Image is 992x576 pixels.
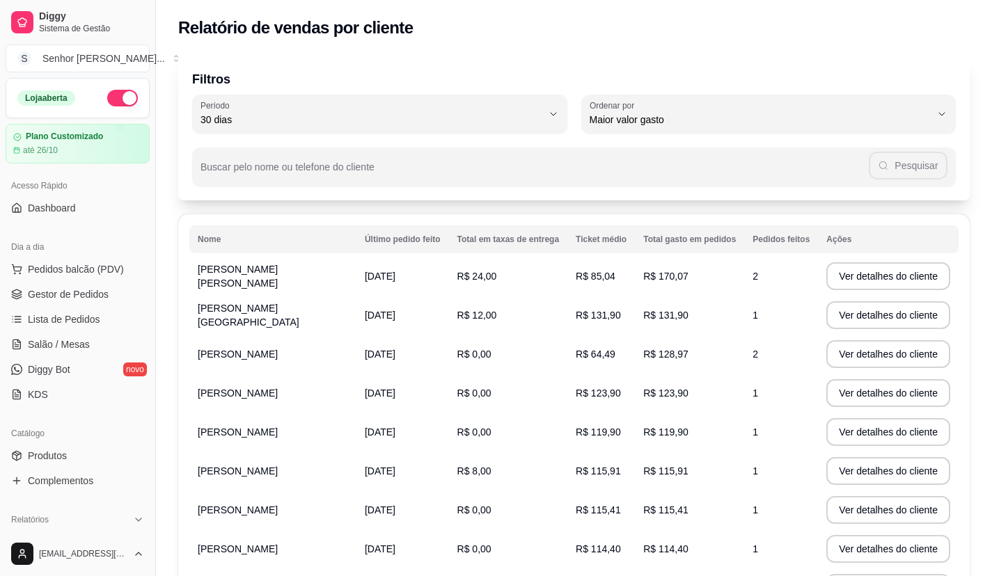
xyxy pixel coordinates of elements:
[826,535,950,563] button: Ver detalhes do cliente
[6,422,150,445] div: Catálogo
[39,548,127,559] span: [EMAIL_ADDRESS][DOMAIN_NAME]
[6,537,150,570] button: [EMAIL_ADDRESS][DOMAIN_NAME]
[581,95,956,134] button: Ordenar porMaior valor gasto
[826,262,950,290] button: Ver detalhes do cliente
[753,426,758,438] span: 1
[576,426,621,438] span: R$ 119,90
[826,340,950,368] button: Ver detalhes do cliente
[567,225,635,253] th: Ticket médio
[6,283,150,305] a: Gestor de Pedidos
[6,6,150,39] a: DiggySistema de Gestão
[192,95,567,134] button: Período30 dias
[643,426,688,438] span: R$ 119,90
[590,99,639,111] label: Ordenar por
[457,543,491,554] span: R$ 0,00
[643,543,688,554] span: R$ 114,40
[6,358,150,381] a: Diggy Botnovo
[6,470,150,492] a: Complementos
[457,426,491,438] span: R$ 0,00
[6,308,150,330] a: Lista de Pedidos
[753,349,758,360] span: 2
[23,145,58,156] article: até 26/10
[200,99,234,111] label: Período
[198,264,278,289] span: [PERSON_NAME] [PERSON_NAME]
[457,271,497,282] span: R$ 24,00
[365,504,395,515] span: [DATE]
[643,310,688,321] span: R$ 131,90
[356,225,449,253] th: Último pedido feito
[365,426,395,438] span: [DATE]
[643,271,688,282] span: R$ 170,07
[42,51,165,65] div: Senhor [PERSON_NAME] ...
[576,349,615,360] span: R$ 64,49
[818,225,959,253] th: Ações
[200,113,542,127] span: 30 dias
[28,387,48,401] span: KDS
[28,474,93,488] span: Complementos
[457,504,491,515] span: R$ 0,00
[39,23,144,34] span: Sistema de Gestão
[198,387,278,399] span: [PERSON_NAME]
[28,362,70,376] span: Diggy Bot
[365,387,395,399] span: [DATE]
[643,465,688,477] span: R$ 115,91
[365,349,395,360] span: [DATE]
[449,225,568,253] th: Total em taxas de entrega
[635,225,744,253] th: Total gasto em pedidos
[576,387,621,399] span: R$ 123,90
[28,262,124,276] span: Pedidos balcão (PDV)
[17,90,75,106] div: Loja aberta
[26,131,103,142] article: Plano Customizado
[198,349,278,360] span: [PERSON_NAME]
[365,310,395,321] span: [DATE]
[826,418,950,446] button: Ver detalhes do cliente
[6,333,150,355] a: Salão / Mesas
[6,45,150,72] button: Select a team
[28,287,109,301] span: Gestor de Pedidos
[200,166,869,179] input: Buscar pelo nome ou telefone do cliente
[753,543,758,554] span: 1
[107,90,138,106] button: Alterar Status
[826,496,950,524] button: Ver detalhes do cliente
[744,225,818,253] th: Pedidos feitos
[189,225,356,253] th: Nome
[39,10,144,23] span: Diggy
[576,504,621,515] span: R$ 115,41
[826,457,950,485] button: Ver detalhes do cliente
[826,379,950,407] button: Ver detalhes do cliente
[753,465,758,477] span: 1
[6,258,150,280] button: Pedidos balcão (PDV)
[457,349,491,360] span: R$ 0,00
[11,514,49,525] span: Relatórios
[6,236,150,258] div: Dia a dia
[6,445,150,467] a: Produtos
[457,310,497,321] span: R$ 12,00
[192,70,956,89] p: Filtros
[28,337,90,351] span: Salão / Mesas
[6,531,150,553] a: Relatórios de vendas
[576,310,621,321] span: R$ 131,90
[753,387,758,399] span: 1
[6,383,150,406] a: KDS
[590,113,931,127] span: Maior valor gasto
[753,504,758,515] span: 1
[457,387,491,399] span: R$ 0,00
[365,543,395,554] span: [DATE]
[28,449,67,463] span: Produtos
[643,387,688,399] span: R$ 123,90
[576,543,621,554] span: R$ 114,40
[17,51,31,65] span: S
[643,504,688,515] span: R$ 115,41
[178,17,414,39] h2: Relatório de vendas por cliente
[28,312,100,326] span: Lista de Pedidos
[365,271,395,282] span: [DATE]
[198,426,278,438] span: [PERSON_NAME]
[28,201,76,215] span: Dashboard
[198,465,278,477] span: [PERSON_NAME]
[198,504,278,515] span: [PERSON_NAME]
[576,465,621,477] span: R$ 115,91
[365,465,395,477] span: [DATE]
[826,301,950,329] button: Ver detalhes do cliente
[198,543,278,554] span: [PERSON_NAME]
[6,124,150,163] a: Plano Customizadoaté 26/10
